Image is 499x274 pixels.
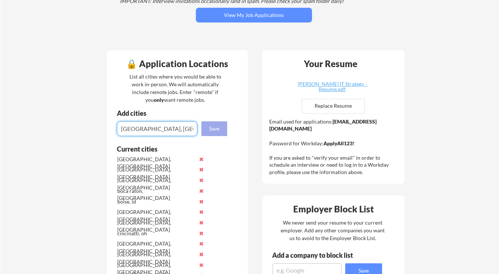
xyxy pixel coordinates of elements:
button: Save [201,121,227,136]
div: cincinatti, oh [117,230,195,237]
div: We never send your resume to your current employer. Add any other companies you want us to avoid ... [280,219,385,242]
a: [PERSON_NAME] IT Strategy - Resume.pdf [288,81,376,93]
div: List all cities where you would be able to work in-person. We will automatically include remote j... [125,73,226,104]
div: [GEOGRAPHIC_DATA], [GEOGRAPHIC_DATA] [117,251,195,265]
div: [GEOGRAPHIC_DATA], [GEOGRAPHIC_DATA] [117,208,195,223]
button: View My Job Applications [196,8,312,22]
div: Email used for applications: Password for Workday: If you are asked to "verify your email" in ord... [269,118,399,176]
input: e.g. Los Angeles, CA [117,121,197,136]
div: [GEOGRAPHIC_DATA], [GEOGRAPHIC_DATA] [117,240,195,254]
div: boca raton, [GEOGRAPHIC_DATA] [117,187,195,202]
div: [GEOGRAPHIC_DATA], [GEOGRAPHIC_DATA] [117,166,195,180]
div: Current cities [117,146,219,152]
div: [GEOGRAPHIC_DATA], [GEOGRAPHIC_DATA] [117,156,195,170]
div: boise, id [117,198,195,205]
div: [GEOGRAPHIC_DATA], [GEOGRAPHIC_DATA] [117,219,195,233]
div: Your Resume [294,59,367,68]
strong: [EMAIL_ADDRESS][DOMAIN_NAME] [269,118,377,132]
div: Employer Block List [265,205,402,214]
div: Add a company to block list [272,252,364,259]
div: 🔒 Application Locations [109,59,246,68]
div: [GEOGRAPHIC_DATA], [GEOGRAPHIC_DATA] [117,177,195,191]
div: Add cities [117,110,229,117]
strong: only [154,97,164,103]
div: [PERSON_NAME] IT Strategy - Resume.pdf [288,81,376,92]
strong: ApplyAll123! [323,140,354,146]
